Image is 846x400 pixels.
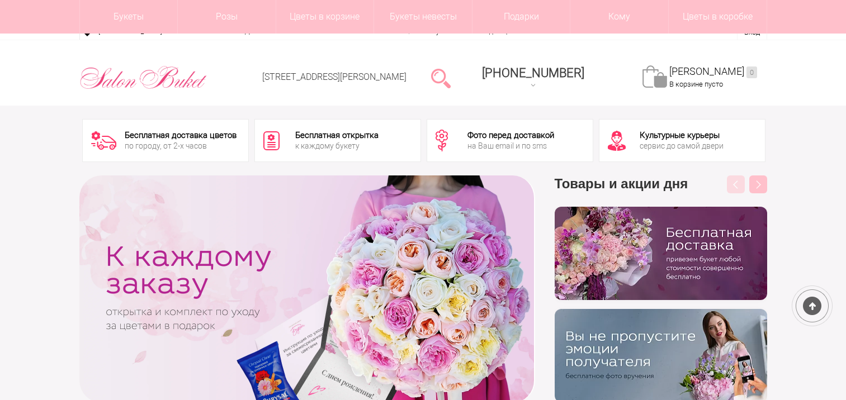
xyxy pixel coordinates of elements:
h3: Товары и акции дня [555,175,767,207]
a: [STREET_ADDRESS][PERSON_NAME] [262,72,407,82]
button: Next [749,175,767,193]
div: Культурные курьеры [640,131,724,140]
div: Бесплатная доставка цветов [125,131,237,140]
div: сервис до самой двери [640,142,724,150]
span: В корзине пусто [669,80,723,88]
ins: 0 [746,66,757,78]
img: Цветы Нижний Новгород [79,63,207,92]
div: Фото перед доставкой [467,131,554,140]
a: [PERSON_NAME] [669,65,757,78]
div: к каждому букету [295,142,379,150]
img: hpaj04joss48rwypv6hbykmvk1dj7zyr.png.webp [555,207,767,300]
div: по городу, от 2-х часов [125,142,237,150]
a: [PHONE_NUMBER] [475,62,591,94]
div: Бесплатная открытка [295,131,379,140]
div: на Ваш email и по sms [467,142,554,150]
span: [PHONE_NUMBER] [482,66,584,80]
